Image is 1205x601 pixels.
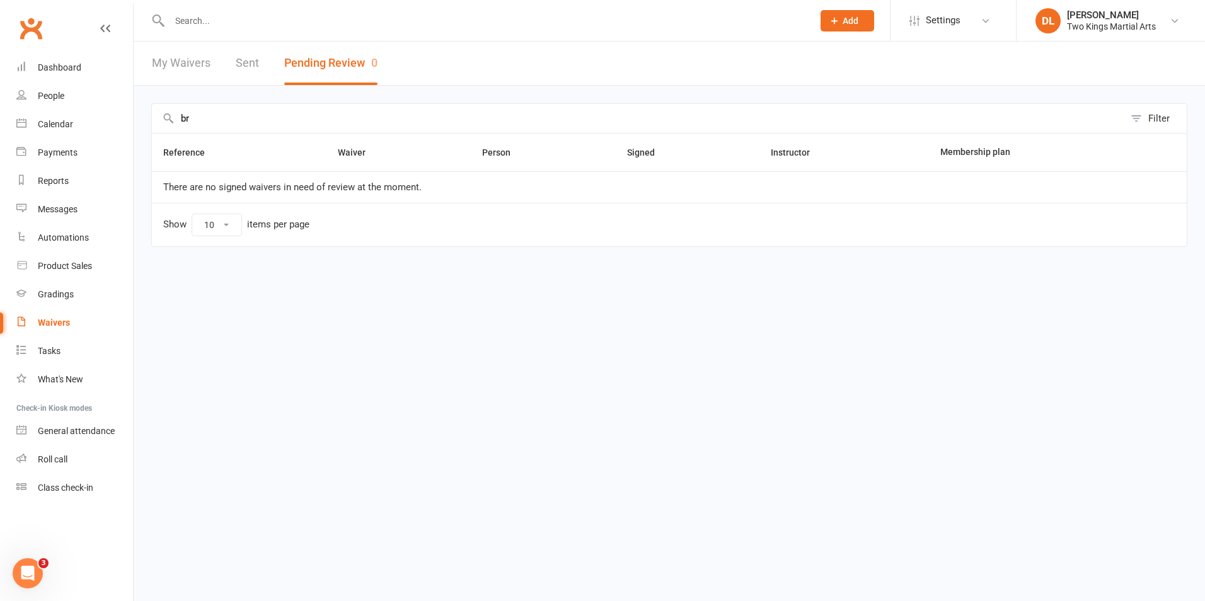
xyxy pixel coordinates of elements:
[482,147,524,157] span: Person
[627,145,669,160] button: Signed
[16,224,133,252] a: Automations
[16,252,133,280] a: Product Sales
[16,54,133,82] a: Dashboard
[38,454,67,464] div: Roll call
[15,13,47,44] a: Clubworx
[38,261,92,271] div: Product Sales
[771,147,824,157] span: Instructor
[38,318,70,328] div: Waivers
[926,6,960,35] span: Settings
[163,145,219,160] button: Reference
[38,147,78,157] div: Payments
[482,145,524,160] button: Person
[1067,9,1156,21] div: [PERSON_NAME]
[38,289,74,299] div: Gradings
[16,309,133,337] a: Waivers
[166,12,804,30] input: Search...
[38,426,115,436] div: General attendance
[1124,104,1187,133] button: Filter
[16,445,133,474] a: Roll call
[38,119,73,129] div: Calendar
[338,147,379,157] span: Waiver
[16,417,133,445] a: General attendance kiosk mode
[38,346,61,356] div: Tasks
[38,558,49,568] span: 3
[16,474,133,502] a: Class kiosk mode
[38,91,64,101] div: People
[38,204,78,214] div: Messages
[13,558,43,588] iframe: Intercom live chat
[38,374,83,384] div: What's New
[163,147,219,157] span: Reference
[152,171,1187,203] td: There are no signed waivers in need of review at the moment.
[152,104,1124,133] input: Search by contact
[16,82,133,110] a: People
[16,337,133,365] a: Tasks
[338,145,379,160] button: Waiver
[16,167,133,195] a: Reports
[236,42,259,85] a: Sent
[38,176,69,186] div: Reports
[38,232,89,243] div: Automations
[38,483,93,493] div: Class check-in
[1035,8,1061,33] div: DL
[163,214,309,236] div: Show
[152,42,210,85] a: My Waivers
[16,280,133,309] a: Gradings
[821,10,874,31] button: Add
[38,62,81,72] div: Dashboard
[16,139,133,167] a: Payments
[929,134,1136,171] th: Membership plan
[843,16,858,26] span: Add
[371,56,378,69] span: 0
[16,365,133,394] a: What's New
[627,147,669,157] span: Signed
[16,110,133,139] a: Calendar
[1148,111,1170,126] div: Filter
[284,42,378,85] button: Pending Review0
[16,195,133,224] a: Messages
[1067,21,1156,32] div: Two Kings Martial Arts
[247,219,309,230] div: items per page
[771,145,824,160] button: Instructor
